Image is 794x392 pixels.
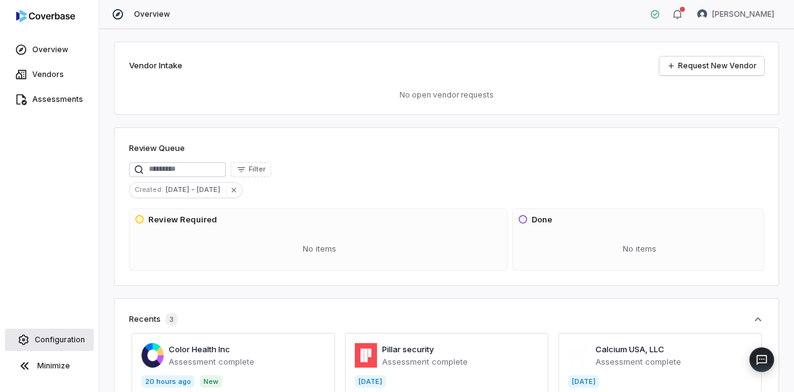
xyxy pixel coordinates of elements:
button: Jesse Nord avatar[PERSON_NAME] [690,5,782,24]
span: Filter [249,165,265,174]
h2: Vendor Intake [129,60,182,72]
div: No items [518,233,761,265]
span: Created : [130,184,166,195]
a: Calcium USA, LLC [595,344,664,354]
span: Overview [32,45,68,55]
a: Assessments [2,88,96,111]
span: 3 [166,313,177,326]
h3: Review Required [148,214,217,226]
h1: Review Queue [129,142,185,155]
a: Pillar security [382,344,434,354]
a: Request New Vendor [659,57,764,75]
div: Recents [129,313,177,326]
button: Filter [231,162,271,177]
button: Minimize [5,353,94,378]
a: Color Health Inc [169,344,230,354]
h3: Done [532,214,552,226]
span: [DATE] - [DATE] [166,184,225,195]
span: Configuration [35,335,85,345]
img: Jesse Nord avatar [697,9,707,19]
a: Overview [2,39,96,61]
button: Recents3 [129,313,764,326]
a: Configuration [5,329,94,351]
span: Vendors [32,70,64,80]
a: Vendors [2,63,96,86]
span: [PERSON_NAME] [712,9,774,19]
span: Minimize [37,361,70,371]
div: No items [135,233,504,265]
span: Overview [134,9,170,19]
p: No open vendor requests [129,90,764,100]
img: logo-D7KZi-bG.svg [16,10,75,22]
span: Assessments [32,94,83,104]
